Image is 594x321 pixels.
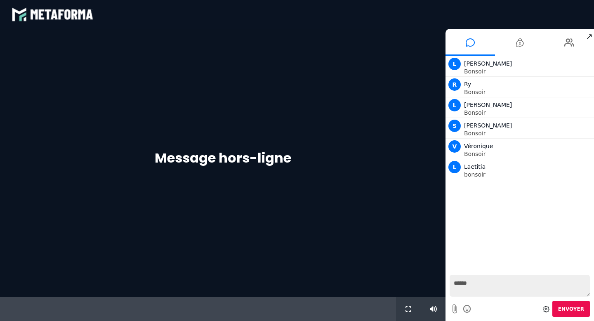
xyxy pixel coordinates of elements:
[464,122,512,129] span: [PERSON_NAME]
[464,89,592,95] p: Bonsoir
[448,140,461,153] span: V
[464,110,592,116] p: Bonsoir
[464,143,493,149] span: Véronique
[448,78,461,91] span: R
[155,148,291,168] h1: Message hors-ligne
[585,29,594,44] span: ↗
[448,161,461,173] span: L
[448,120,461,132] span: S
[464,101,512,108] span: [PERSON_NAME]
[558,306,584,312] span: Envoyer
[552,301,590,317] button: Envoyer
[464,163,486,170] span: Laetitia
[464,151,592,157] p: Bonsoir
[448,58,461,70] span: L
[448,99,461,111] span: L
[464,172,592,177] p: bonsoir
[464,81,471,87] span: Ry
[464,60,512,67] span: [PERSON_NAME]
[464,130,592,136] p: Bonsoir
[464,68,592,74] p: Bonsoir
